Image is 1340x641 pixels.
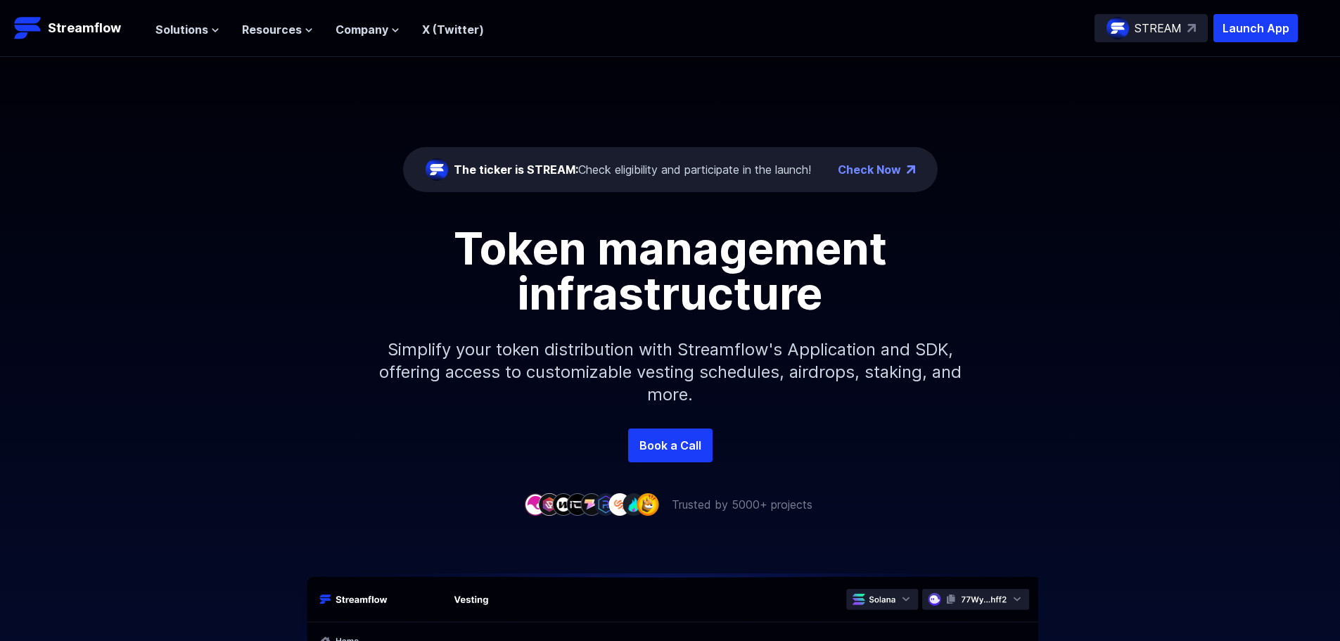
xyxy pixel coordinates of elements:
[48,18,121,38] p: Streamflow
[672,496,812,513] p: Trusted by 5000+ projects
[426,158,448,181] img: streamflow-logo-circle.png
[1213,14,1298,42] button: Launch App
[566,493,589,515] img: company-4
[14,14,141,42] a: Streamflow
[368,316,973,429] p: Simplify your token distribution with Streamflow's Application and SDK, offering access to custom...
[538,493,561,515] img: company-2
[628,429,713,462] a: Book a Call
[608,493,631,515] img: company-7
[454,163,578,177] span: The ticker is STREAM:
[155,21,219,38] button: Solutions
[552,493,575,515] img: company-3
[1106,17,1129,39] img: streamflow-logo-circle.png
[242,21,313,38] button: Resources
[155,21,208,38] span: Solutions
[594,493,617,515] img: company-6
[1187,24,1196,32] img: top-right-arrow.svg
[422,23,484,37] a: X (Twitter)
[454,161,811,178] div: Check eligibility and participate in the launch!
[14,14,42,42] img: Streamflow Logo
[524,493,547,515] img: company-1
[580,493,603,515] img: company-5
[336,21,388,38] span: Company
[623,493,645,515] img: company-8
[1135,20,1182,37] p: STREAM
[1095,14,1208,42] a: STREAM
[907,165,915,174] img: top-right-arrow.png
[838,161,901,178] a: Check Now
[354,226,987,316] h1: Token management infrastructure
[336,21,400,38] button: Company
[242,21,302,38] span: Resources
[637,493,659,515] img: company-9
